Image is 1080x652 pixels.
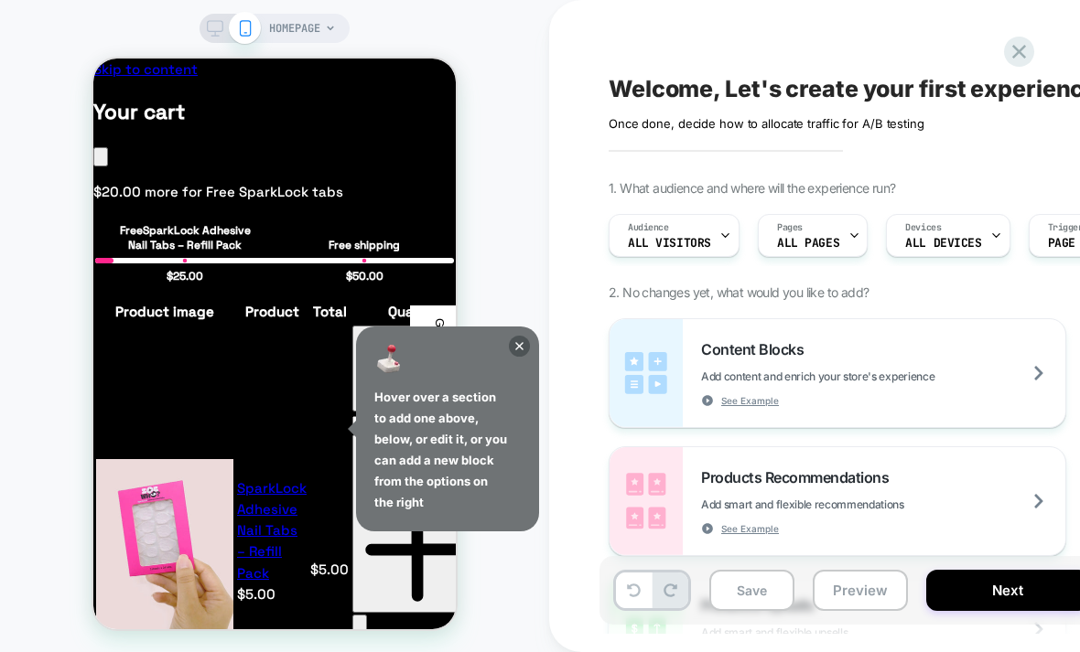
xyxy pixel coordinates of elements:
[701,340,813,358] span: Content Blocks
[628,221,669,234] span: Audience
[259,376,389,554] button: Increase quantity for SparkLock Adhesive Nail Tabs – Refill Pack
[325,260,353,311] span: GET 15% OFF
[3,401,140,572] img: SparkLock Adhesive Nail Tabs – Refill Pack - ZOEWHO?
[609,284,869,300] span: 2. No changes yet, what would you like to add?
[701,497,996,511] span: Add smart and flexible recommendations
[267,270,381,325] span: Decrease quantity for SparkLock Adhesive Nail Tabs – Refill Pack
[216,241,256,264] th: Total
[259,556,274,575] button: Remove SparkLock Adhesive Nail Tabs – Refill Pack
[2,165,361,194] ol: Cart value goals
[302,320,320,338] button: Close teaser
[253,210,290,225] span: Goal amount: $50.00
[721,522,779,535] span: See Example
[2,210,361,225] ol: Goal amounts
[35,165,157,194] a: SparkLock Adhesive Nail Tabs – Refill Pack
[709,570,794,611] button: Save
[701,369,1026,383] span: Add content and enrich your store's experience
[235,179,307,194] span: Free shipping
[6,165,177,194] span: Free <a class="lb-cpb-gift-product-link" id="lb-cpb-gift-product-preview-link" target="_blank" hr...
[144,421,213,523] a: SparkLock Adhesive Nail Tabs – Refill Pack
[73,210,110,225] span: Goal amount: $25.00
[777,221,803,234] span: Pages
[217,502,255,519] span: $5.00
[813,570,908,611] button: Preview
[701,468,898,486] span: Products Recommendations
[269,379,380,433] span: Increase quantity for SparkLock Adhesive Nail Tabs – Refill Pack
[905,221,941,234] span: Devices
[777,237,839,250] span: ALL PAGES
[721,394,779,407] span: See Example
[144,525,213,546] div: $5.00
[259,358,389,376] input: Quantity for SparkLock Adhesive Nail Tabs – Refill Pack
[609,180,895,196] span: 1. What audience and where will the experience run?
[143,241,214,264] th: Product
[259,267,389,353] button: Decrease quantity for SparkLock Adhesive Nail Tabs – Refill Pack
[22,244,121,262] span: Product image
[317,247,362,324] div: GET 15% OFFClose teaser
[905,237,981,250] span: ALL DEVICES
[269,14,320,43] span: HOMEPAGE
[628,237,711,250] span: All Visitors
[295,244,353,262] span: Quantity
